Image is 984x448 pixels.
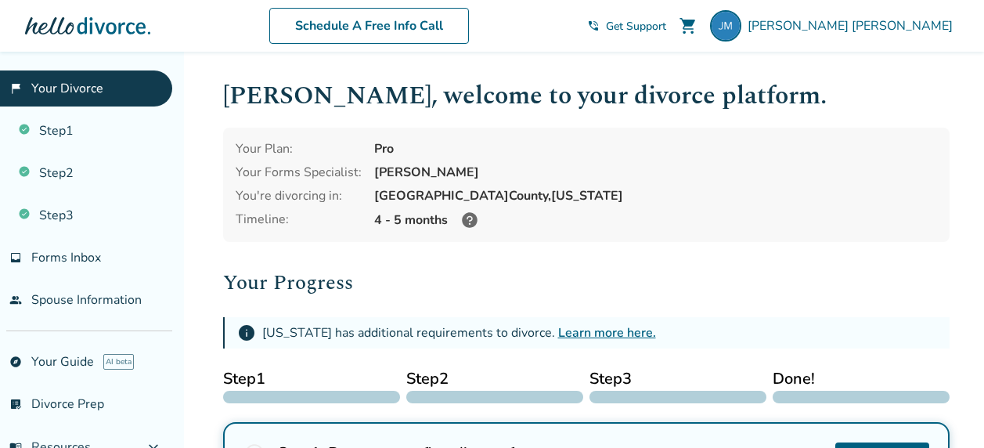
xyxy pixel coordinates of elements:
[374,140,937,157] div: Pro
[906,373,984,448] iframe: Chat Widget
[223,77,950,115] h1: [PERSON_NAME] , welcome to your divorce platform.
[374,187,937,204] div: [GEOGRAPHIC_DATA] County, [US_STATE]
[606,19,666,34] span: Get Support
[223,367,400,391] span: Step 1
[374,211,937,229] div: 4 - 5 months
[9,82,22,95] span: flag_2
[31,249,101,266] span: Forms Inbox
[587,20,600,32] span: phone_in_talk
[9,251,22,264] span: inbox
[269,8,469,44] a: Schedule A Free Info Call
[558,324,656,341] a: Learn more here.
[710,10,741,42] img: justinm@bajabeachcafe.com
[236,211,362,229] div: Timeline:
[9,398,22,410] span: list_alt_check
[236,164,362,181] div: Your Forms Specialist:
[773,367,950,391] span: Done!
[9,356,22,368] span: explore
[236,187,362,204] div: You're divorcing in:
[223,267,950,298] h2: Your Progress
[374,164,937,181] div: [PERSON_NAME]
[587,19,666,34] a: phone_in_talkGet Support
[103,354,134,370] span: AI beta
[237,323,256,342] span: info
[236,140,362,157] div: Your Plan:
[589,367,766,391] span: Step 3
[406,367,583,391] span: Step 2
[262,324,656,341] div: [US_STATE] has additional requirements to divorce.
[9,294,22,306] span: people
[679,16,697,35] span: shopping_cart
[748,17,959,34] span: [PERSON_NAME] [PERSON_NAME]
